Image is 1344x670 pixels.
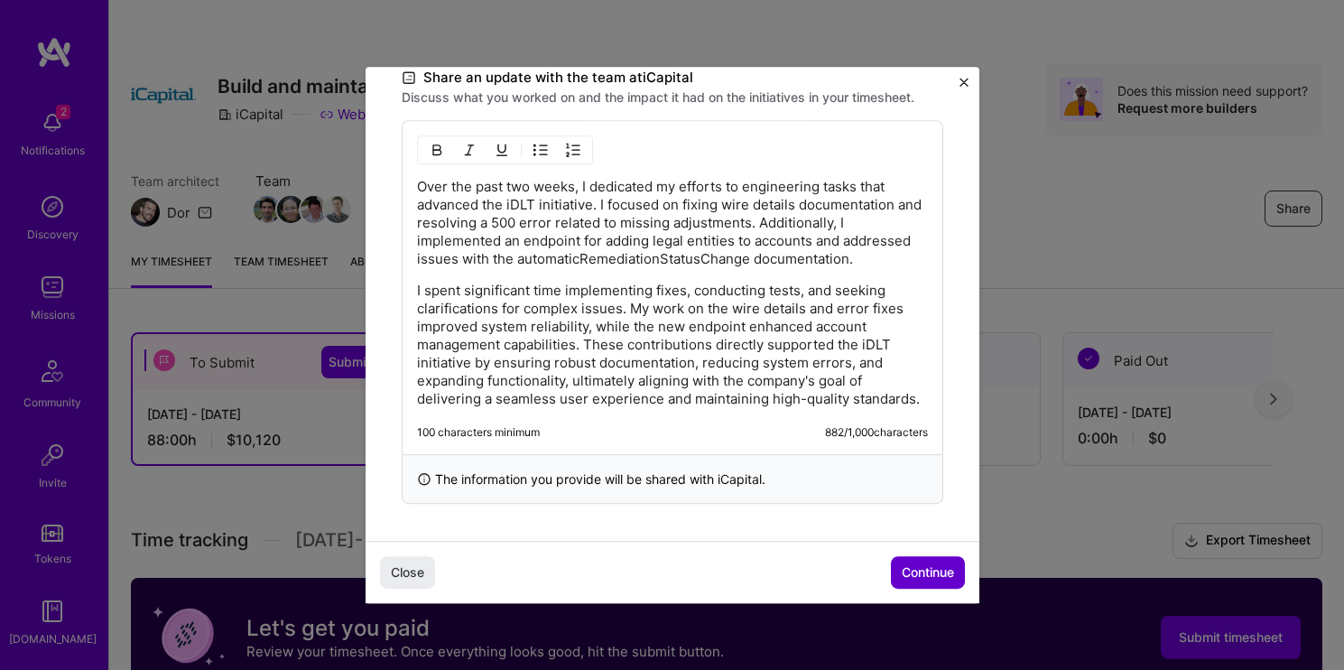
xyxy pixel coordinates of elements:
[402,454,943,504] div: The information you provide will be shared with iCapital .
[959,78,969,97] button: Close
[380,556,435,589] button: Close
[417,178,928,268] p: Over the past two weeks, I dedicated my efforts to engineering tasks that advanced the iDLT initi...
[430,143,444,157] img: Bold
[417,425,540,440] div: 100 characters minimum
[391,563,424,582] span: Close
[495,143,509,157] img: Underline
[521,139,522,161] img: Divider
[902,563,954,582] span: Continue
[402,68,416,88] i: icon DocumentBlack
[891,556,965,589] button: Continue
[462,143,477,157] img: Italic
[533,143,548,157] img: UL
[566,143,580,157] img: OL
[417,282,928,408] p: I spent significant time implementing fixes, conducting tests, and seeking clarifications for com...
[402,67,943,88] label: Share an update with the team at iCapital
[825,425,928,440] div: 882 / 1,000 characters
[417,470,431,489] i: icon InfoBlack
[402,88,943,106] label: Discuss what you worked on and the impact it had on the initiatives in your timesheet.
